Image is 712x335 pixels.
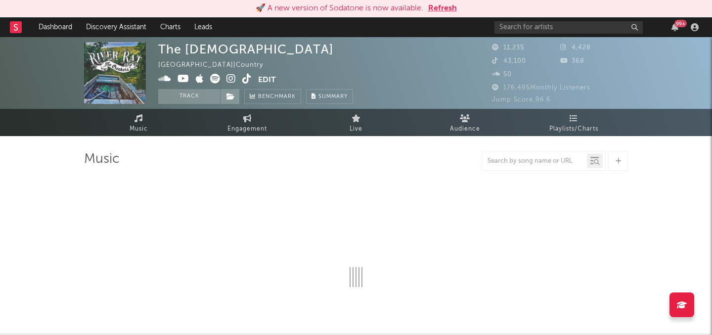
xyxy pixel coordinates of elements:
[187,17,219,37] a: Leads
[350,123,362,135] span: Live
[306,89,353,104] button: Summary
[494,21,643,34] input: Search for artists
[244,89,301,104] a: Benchmark
[302,109,410,136] a: Live
[227,123,267,135] span: Engagement
[318,94,348,99] span: Summary
[158,42,334,56] div: The [DEMOGRAPHIC_DATA]
[492,71,512,78] span: 50
[79,17,153,37] a: Discovery Assistant
[258,74,276,86] button: Edit
[492,96,551,103] span: Jump Score: 96.6
[153,17,187,37] a: Charts
[410,109,519,136] a: Audience
[450,123,480,135] span: Audience
[519,109,628,136] a: Playlists/Charts
[549,123,598,135] span: Playlists/Charts
[130,123,148,135] span: Music
[158,59,274,71] div: [GEOGRAPHIC_DATA] | Country
[32,17,79,37] a: Dashboard
[492,58,526,64] span: 43,100
[560,45,591,51] span: 4,428
[84,109,193,136] a: Music
[258,91,296,103] span: Benchmark
[492,45,524,51] span: 11,235
[428,2,457,14] button: Refresh
[492,85,590,91] span: 176,495 Monthly Listeners
[158,89,220,104] button: Track
[483,157,587,165] input: Search by song name or URL
[560,58,584,64] span: 368
[674,20,687,27] div: 99 +
[256,2,423,14] div: 🚀 A new version of Sodatone is now available.
[193,109,302,136] a: Engagement
[671,23,678,31] button: 99+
